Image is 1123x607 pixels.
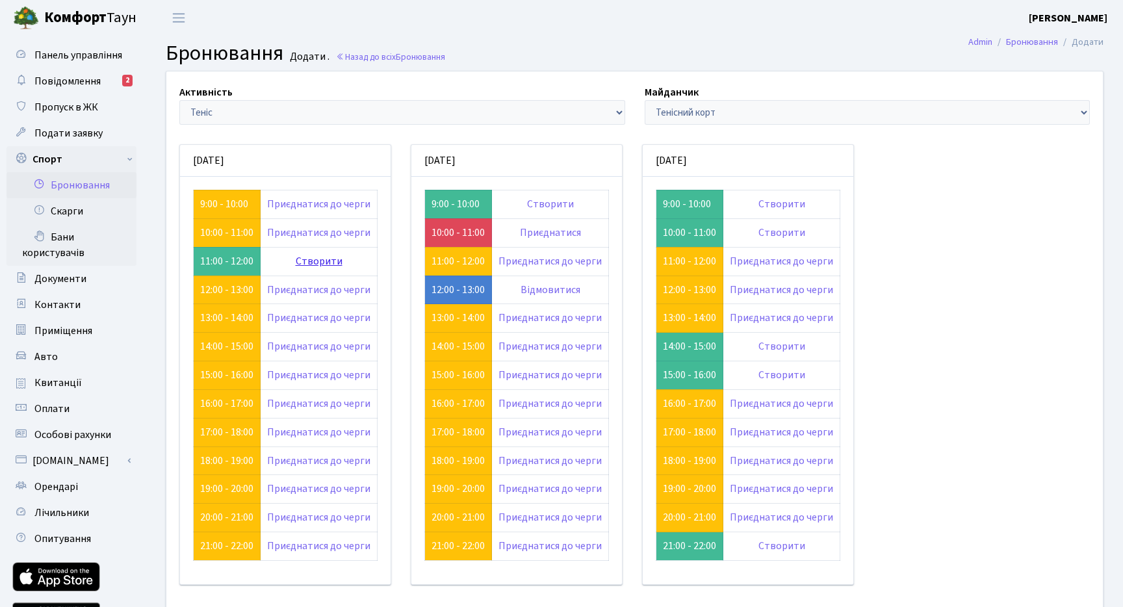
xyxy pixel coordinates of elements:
small: Додати . [287,51,329,63]
a: Приєднатися до черги [267,311,370,325]
a: Приєднатися до черги [267,368,370,382]
a: 15:00 - 16:00 [432,368,485,382]
a: 17:00 - 18:00 [200,425,253,439]
img: logo.png [13,5,39,31]
span: Оплати [34,402,70,416]
a: 15:00 - 16:00 [200,368,253,382]
td: 21:00 - 22:00 [656,532,723,561]
td: 10:00 - 11:00 [656,218,723,247]
a: 16:00 - 17:00 [432,396,485,411]
span: Панель управління [34,48,122,62]
div: [DATE] [411,145,622,177]
a: Орендарі [6,474,136,500]
a: Скарги [6,198,136,224]
a: 19:00 - 20:00 [432,482,485,496]
a: Пропуск в ЖК [6,94,136,120]
a: 10:00 - 11:00 [432,226,485,240]
a: Приєднатися до черги [267,539,370,553]
a: [DOMAIN_NAME] [6,448,136,474]
a: Приєднатися до черги [498,396,602,411]
label: Майданчик [645,84,699,100]
a: Авто [6,344,136,370]
span: Бронювання [396,51,445,63]
a: Створити [758,368,805,382]
a: Приєднатися [520,226,581,240]
a: Створити [758,539,805,553]
span: Документи [34,272,86,286]
a: Приєднатися до черги [267,454,370,468]
a: Створити [758,226,805,240]
a: Створити [758,339,805,354]
a: Лічильники [6,500,136,526]
a: 17:00 - 18:00 [432,425,485,439]
a: 21:00 - 22:00 [432,539,485,553]
a: Панель управління [6,42,136,68]
a: 10:00 - 11:00 [200,226,253,240]
a: Квитанції [6,370,136,396]
a: Контакти [6,292,136,318]
a: Бани користувачів [6,224,136,266]
a: Приєднатися до черги [498,368,602,382]
a: Приміщення [6,318,136,344]
a: 20:00 - 21:00 [200,510,253,524]
span: Бронювання [166,38,283,68]
a: 19:00 - 20:00 [663,482,716,496]
a: 11:00 - 12:00 [432,254,485,268]
a: 13:00 - 14:00 [200,311,253,325]
a: Приєднатися до черги [267,425,370,439]
span: Пропуск в ЖК [34,100,98,114]
a: Подати заявку [6,120,136,146]
div: [DATE] [180,145,391,177]
a: Приєднатися до черги [267,226,370,240]
a: 18:00 - 19:00 [200,454,253,468]
nav: breadcrumb [949,29,1123,56]
a: Повідомлення2 [6,68,136,94]
div: 2 [122,75,133,86]
a: Оплати [6,396,136,422]
span: Орендарі [34,480,78,494]
a: Приєднатися до черги [498,254,602,268]
span: Квитанції [34,376,82,390]
a: 11:00 - 12:00 [663,254,716,268]
a: 14:00 - 15:00 [200,339,253,354]
td: 11:00 - 12:00 [194,247,261,276]
a: Приєднатися до черги [498,454,602,468]
a: 12:00 - 13:00 [663,283,716,297]
a: 16:00 - 17:00 [663,396,716,411]
span: Особові рахунки [34,428,111,442]
a: Приєднатися до черги [498,339,602,354]
span: Опитування [34,532,91,546]
a: 17:00 - 18:00 [663,425,716,439]
a: 16:00 - 17:00 [200,396,253,411]
a: 20:00 - 21:00 [432,510,485,524]
b: [PERSON_NAME] [1029,11,1107,25]
a: Створити [758,197,805,211]
a: Приєднатися до черги [267,510,370,524]
a: Приєднатися до черги [730,283,833,297]
td: 15:00 - 16:00 [656,361,723,390]
a: Документи [6,266,136,292]
a: 18:00 - 19:00 [663,454,716,468]
a: Відмовитися [521,283,580,297]
a: Приєднатися до черги [498,482,602,496]
a: Приєднатися до черги [498,510,602,524]
span: Лічильники [34,506,89,520]
a: 20:00 - 21:00 [663,510,716,524]
a: 18:00 - 19:00 [432,454,485,468]
a: Приєднатися до черги [267,482,370,496]
a: Створити [296,254,342,268]
a: Назад до всіхБронювання [336,51,445,63]
a: Приєднатися до черги [730,396,833,411]
a: Admin [968,35,992,49]
span: Контакти [34,298,81,312]
a: Бронювання [6,172,136,198]
td: 9:00 - 10:00 [425,190,492,218]
a: 9:00 - 10:00 [200,197,248,211]
a: Приєднатися до черги [267,396,370,411]
b: Комфорт [44,7,107,28]
a: [PERSON_NAME] [1029,10,1107,26]
a: Приєднатися до черги [267,339,370,354]
div: [DATE] [643,145,853,177]
a: Приєднатися до черги [267,283,370,297]
td: 14:00 - 15:00 [656,333,723,361]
